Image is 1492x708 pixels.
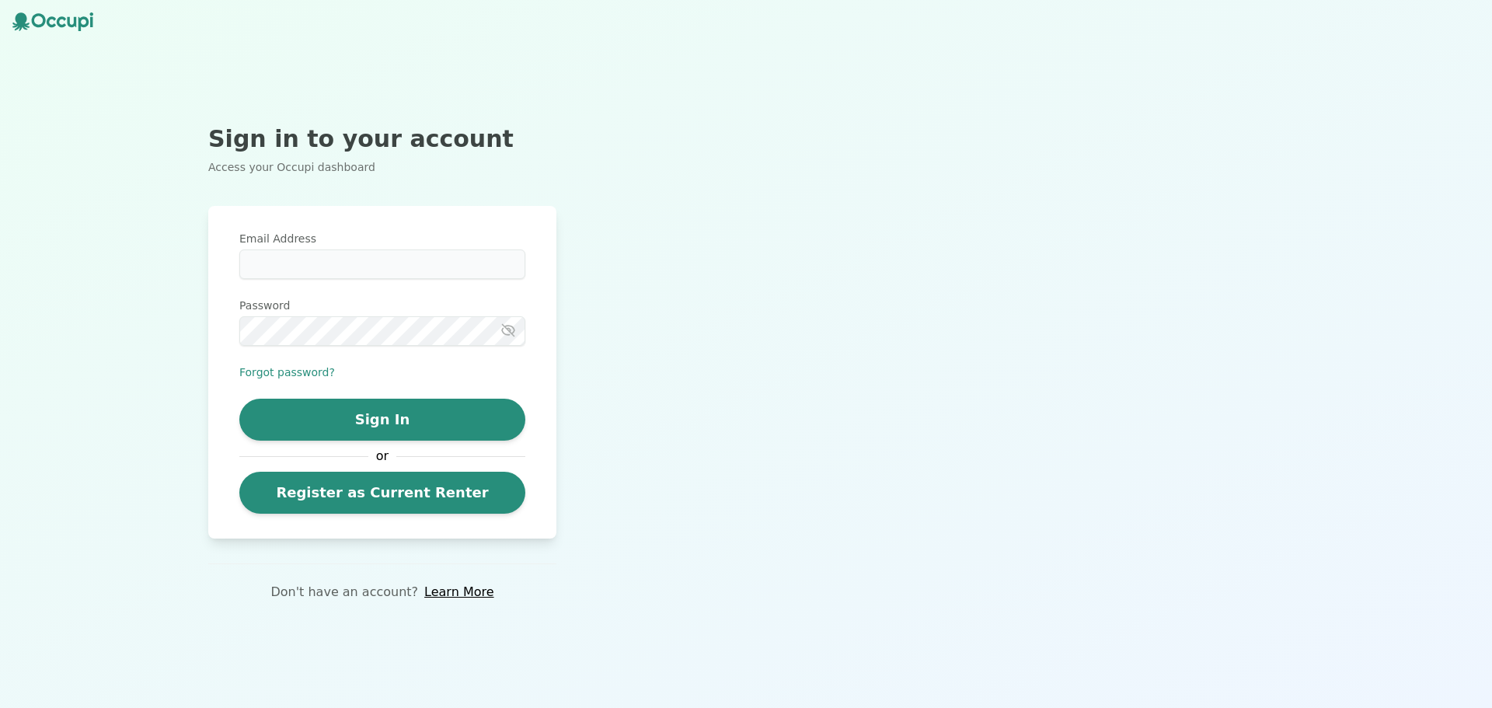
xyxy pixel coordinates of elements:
p: Access your Occupi dashboard [208,159,556,175]
p: Don't have an account? [270,583,418,602]
a: Learn More [424,583,493,602]
label: Password [239,298,525,313]
button: Forgot password? [239,364,335,380]
h2: Sign in to your account [208,125,556,153]
a: Register as Current Renter [239,472,525,514]
span: or [368,447,396,466]
button: Sign In [239,399,525,441]
label: Email Address [239,231,525,246]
